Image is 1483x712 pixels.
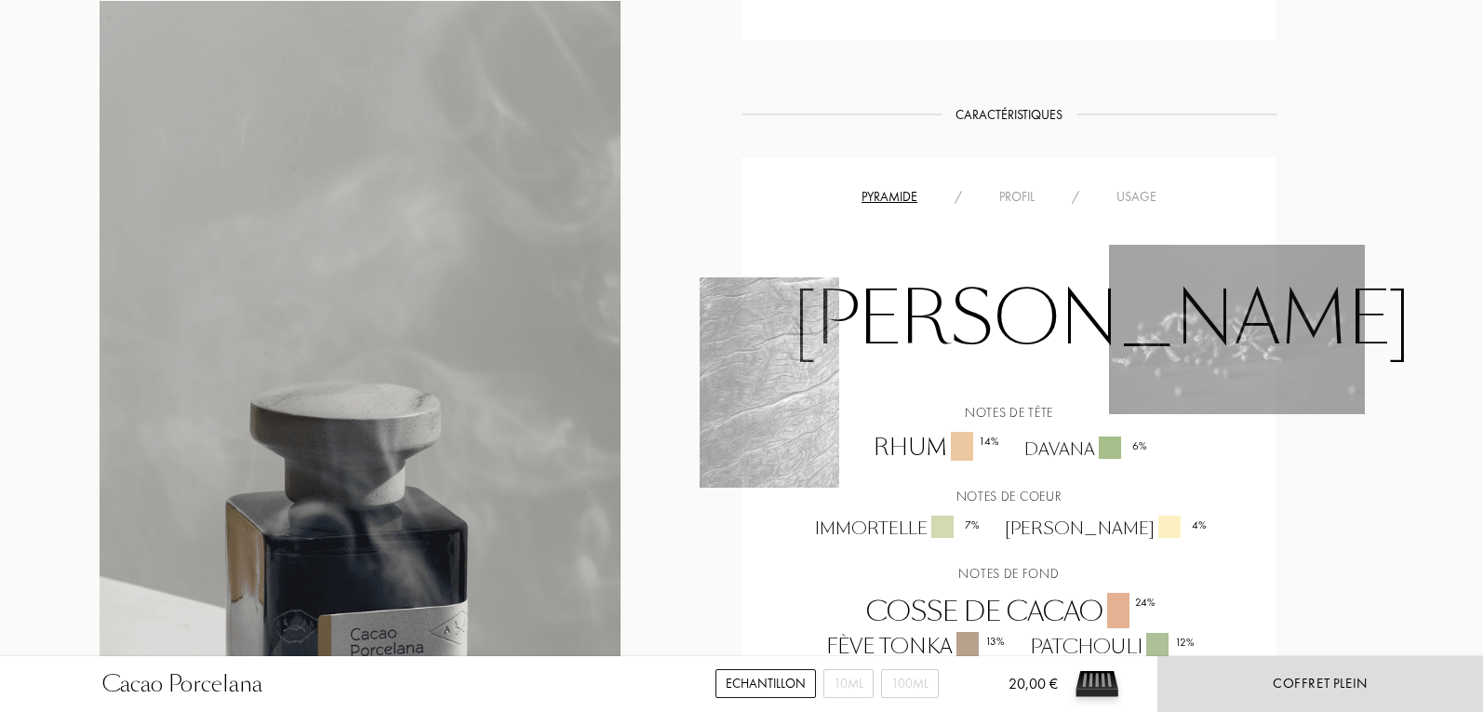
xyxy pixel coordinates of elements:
[1010,437,1158,462] div: Davana
[1016,633,1206,661] div: Patchouli
[965,517,980,533] div: 7 %
[1069,656,1125,712] img: sample box sommelier du parfum
[715,669,816,698] div: Echantillon
[881,669,939,698] div: 100mL
[755,564,1263,584] div: Notes de fond
[1109,245,1365,414] img: WWWQDATK1F9WO_1.png
[852,593,1167,632] div: Cosse de cacao
[1135,594,1156,611] div: 24 %
[755,403,1263,423] div: Notes de tête
[1132,437,1147,454] div: 6 %
[1192,517,1207,533] div: 4 %
[843,187,936,207] div: Pyramide
[985,633,1005,650] div: 13 %
[1098,187,1175,207] div: Usage
[860,432,1010,464] div: Rhum
[979,433,999,450] div: 14 %
[700,277,839,488] img: WWWQDATK1F9WO_2.png
[981,187,1053,207] div: Profil
[801,516,991,541] div: Immortelle
[812,632,1016,662] div: Fève tonka
[991,516,1218,541] div: [PERSON_NAME]
[1175,634,1195,651] div: 12 %
[755,487,1263,506] div: Notes de coeur
[979,673,1058,712] div: 20,00 €
[1273,673,1368,694] div: Coffret plein
[755,268,1263,380] div: [PERSON_NAME]
[1053,187,1098,207] div: /
[936,187,981,207] div: /
[823,669,874,698] div: 10mL
[102,667,262,701] div: Cacao Porcelana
